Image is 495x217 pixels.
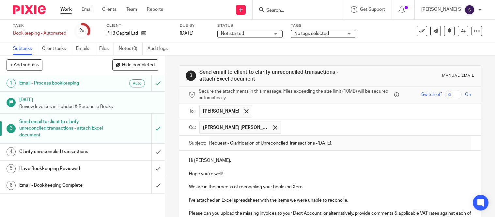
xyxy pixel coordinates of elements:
[19,78,103,88] h1: Email - Process bookkeeping
[189,108,196,115] label: To:
[82,29,85,33] small: /6
[19,180,103,190] h1: Email - Bookkeeping Complete
[189,140,206,147] label: Subject:
[189,171,471,177] p: Hope you're well!
[7,181,16,190] div: 6
[442,73,474,78] div: Manual email
[203,124,268,131] span: [PERSON_NAME] [PERSON_NAME]
[421,91,442,98] span: Switch off
[106,30,138,37] p: PH3 Capital Ltd
[60,6,72,13] a: Work
[99,42,114,55] a: Files
[421,6,461,13] p: [PERSON_NAME] S
[13,23,66,28] label: Task
[221,31,244,36] span: Not started
[189,124,196,131] label: Cc:
[19,95,158,103] h1: [DATE]
[7,79,16,88] div: 1
[180,31,193,36] span: [DATE]
[19,103,158,110] p: Review Invoices in Hubdoc & Reconcile Books
[217,23,283,28] label: Status
[203,108,240,115] span: [PERSON_NAME]
[112,59,158,70] button: Hide completed
[102,6,116,13] a: Clients
[79,27,85,35] div: 2
[129,79,145,87] div: Auto
[7,164,16,173] div: 5
[13,5,46,14] img: Pixie
[464,5,475,15] img: svg%3E
[199,69,344,83] h1: Send email to client to clarify unreconciled transactions - attach Excel document
[126,6,137,13] a: Team
[42,42,71,55] a: Client tasks
[13,30,66,37] div: Bookkeeping - Automated
[19,117,103,140] h1: Send email to client to clarify unreconciled transactions - attach Excel document
[13,42,37,55] a: Subtasks
[266,8,324,14] input: Search
[147,6,163,13] a: Reports
[7,59,42,70] button: + Add subtask
[465,91,471,98] span: On
[122,63,155,68] span: Hide completed
[147,42,173,55] a: Audit logs
[294,31,329,36] span: No tags selected
[189,197,471,204] p: I've attached an Excel spreadsheet with the items we were unable to reconcile.
[76,42,94,55] a: Emails
[180,23,209,28] label: Due by
[82,6,92,13] a: Email
[291,23,356,28] label: Tags
[106,23,172,28] label: Client
[19,147,103,157] h1: Clarify unreconciled transactions
[19,164,103,174] h1: Have Bookkeeping Reviewed
[360,7,385,12] span: Get Support
[7,124,16,133] div: 3
[189,157,471,164] p: Hi [PERSON_NAME],
[189,177,471,191] p: We are in the process of reconciling your books on Xero.
[119,42,143,55] a: Notes (0)
[186,70,196,81] div: 3
[199,88,393,101] span: Secure the attachments in this message. Files exceeding the size limit (10MB) will be secured aut...
[7,147,16,156] div: 4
